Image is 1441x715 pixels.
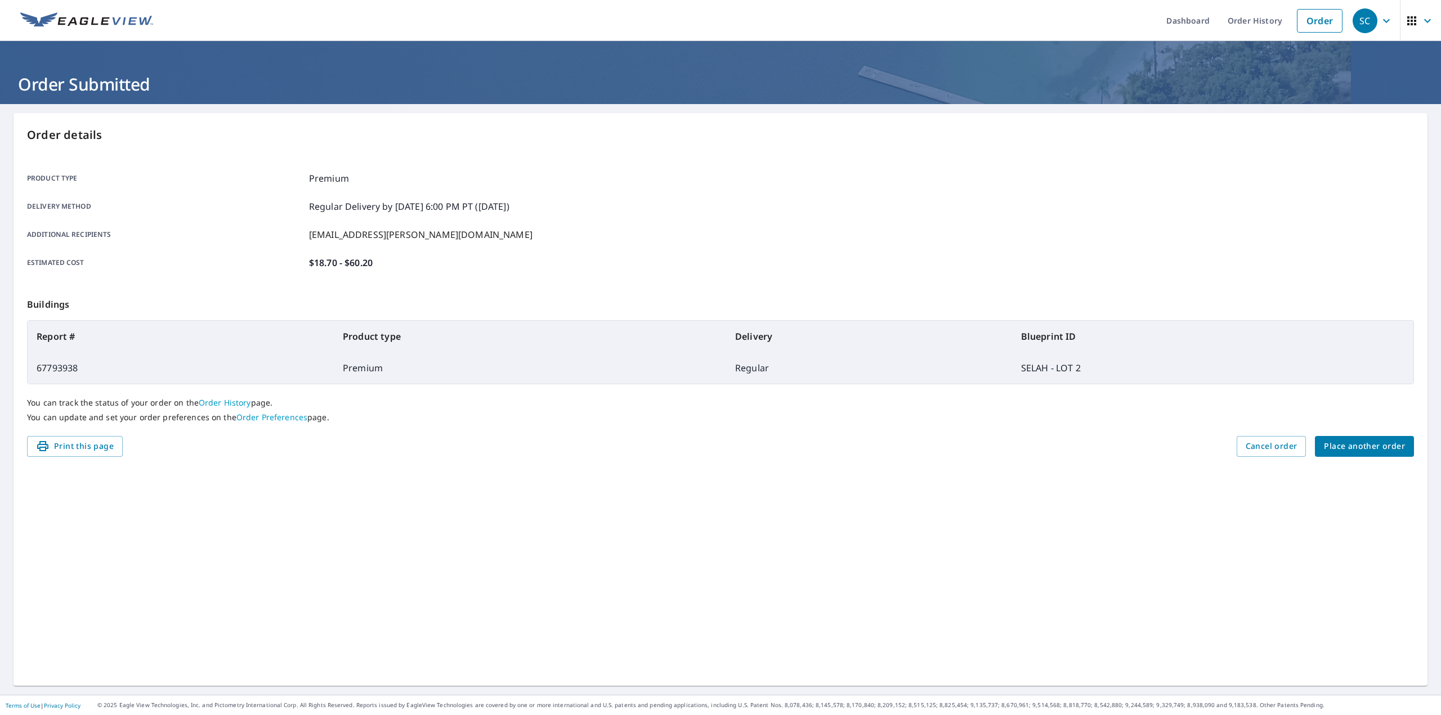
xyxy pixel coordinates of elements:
td: SELAH - LOT 2 [1012,352,1413,384]
a: Order [1297,9,1342,33]
p: Order details [27,127,1414,143]
p: Product type [27,172,305,185]
img: EV Logo [20,12,153,29]
a: Order Preferences [236,412,307,422]
p: You can track the status of your order on the page. [27,398,1414,408]
p: © 2025 Eagle View Technologies, Inc. and Pictometry International Corp. All Rights Reserved. Repo... [97,701,1435,709]
p: Delivery method [27,200,305,213]
p: $18.70 - $60.20 [309,256,373,269]
a: Order History [199,397,251,408]
td: Regular [726,352,1012,384]
p: Premium [309,172,349,185]
p: [EMAIL_ADDRESS][PERSON_NAME][DOMAIN_NAME] [309,228,532,241]
th: Report # [28,321,334,352]
div: SC [1353,8,1377,33]
span: Place another order [1324,439,1405,453]
button: Place another order [1315,436,1414,457]
p: You can update and set your order preferences on the page. [27,412,1414,422]
th: Delivery [726,321,1012,352]
td: Premium [334,352,726,384]
p: Buildings [27,284,1414,320]
td: 67793938 [28,352,334,384]
p: Additional recipients [27,228,305,241]
span: Cancel order [1246,439,1297,453]
button: Cancel order [1237,436,1306,457]
a: Terms of Use [6,701,41,709]
button: Print this page [27,436,123,457]
th: Product type [334,321,726,352]
th: Blueprint ID [1012,321,1413,352]
h1: Order Submitted [14,73,1427,96]
span: Print this page [36,439,114,453]
p: | [6,702,80,709]
p: Regular Delivery by [DATE] 6:00 PM PT ([DATE]) [309,200,509,213]
a: Privacy Policy [44,701,80,709]
p: Estimated cost [27,256,305,269]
